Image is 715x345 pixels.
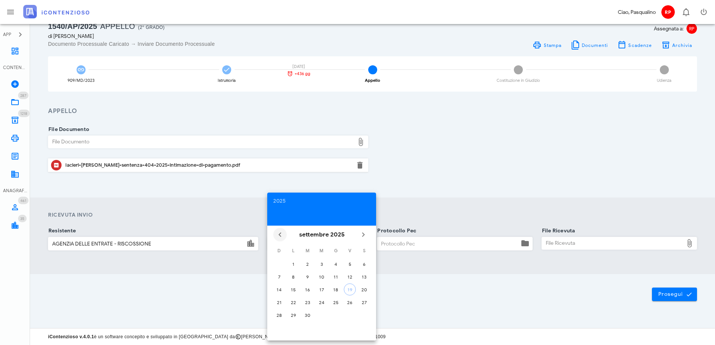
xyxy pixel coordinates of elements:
[686,23,697,34] span: RP
[18,215,27,222] span: Distintivo
[301,309,313,321] button: 30
[48,334,94,339] strong: iContenzioso v.4.0.1
[658,291,691,298] span: Prosegui
[344,300,356,305] div: 26
[20,216,24,221] span: 35
[48,136,355,148] div: File Documento
[288,274,300,280] div: 8
[344,258,356,270] button: 5
[316,271,328,283] button: 10
[273,309,285,321] button: 28
[18,92,29,99] span: Distintivo
[377,237,519,250] input: Protocollo Pec
[65,162,351,168] div: Iacieri-[PERSON_NAME]-sentenza-404-2025-intimazione-di-pagamento.pdf
[358,287,370,292] div: 20
[288,300,300,305] div: 22
[48,237,245,250] input: Resistente
[316,287,328,292] div: 17
[540,227,575,235] label: File Ricevuta
[358,271,370,283] button: 13
[357,228,370,241] button: Il prossimo mese
[288,271,300,283] button: 8
[344,261,356,267] div: 5
[218,78,236,83] div: Istruttoria
[657,78,671,83] div: Udienza
[581,42,608,48] span: Documenti
[677,3,695,21] button: Distintivo
[301,283,313,295] button: 16
[100,22,135,30] span: Appello
[301,261,313,267] div: 2
[288,296,300,308] button: 22
[355,161,364,170] button: Elimina
[330,258,342,270] button: 4
[628,42,652,48] span: Scadenze
[288,309,300,321] button: 29
[330,296,342,308] button: 25
[301,271,313,283] button: 9
[344,283,356,295] button: 19
[543,42,561,48] span: Stampa
[566,40,613,50] button: Documenti
[48,211,697,219] h4: Ricevuta Invio
[273,312,285,318] div: 28
[613,40,657,50] button: Scadenze
[288,312,300,318] div: 29
[316,258,328,270] button: 3
[330,287,342,292] div: 18
[344,287,355,292] div: 19
[288,258,300,270] button: 1
[288,261,300,267] div: 1
[68,78,95,83] div: 909/MD/2023
[46,126,89,133] label: File Documento
[672,42,692,48] span: Archivia
[3,187,27,194] div: ANAGRAFICA
[316,283,328,295] button: 17
[273,271,285,283] button: 7
[48,32,368,40] div: di [PERSON_NAME]
[265,227,294,235] label: Data Invio
[358,274,370,280] div: 13
[344,296,356,308] button: 26
[20,111,27,116] span: 1218
[330,261,342,267] div: 4
[18,110,30,117] span: Distintivo
[138,25,165,30] span: (2° Grado)
[301,244,314,257] th: M
[288,283,300,295] button: 15
[315,244,328,257] th: M
[23,5,89,18] img: logo-text-2x.png
[330,271,342,283] button: 11
[46,227,76,235] label: Resistente
[358,261,370,267] div: 6
[273,300,285,305] div: 21
[48,107,697,116] h3: Appello
[301,287,313,292] div: 16
[358,283,370,295] button: 20
[528,40,566,50] a: Stampa
[365,78,380,83] div: Appello
[652,288,697,301] button: Prosegui
[330,283,342,295] button: 18
[273,199,370,204] div: 2025
[659,3,677,21] button: RP
[301,300,313,305] div: 23
[358,258,370,270] button: 6
[20,93,26,98] span: 287
[20,198,26,203] span: 461
[344,271,356,283] button: 12
[316,296,328,308] button: 24
[301,296,313,308] button: 23
[48,22,97,30] span: 1540/AP/2025
[18,197,29,204] span: Distintivo
[654,25,683,33] span: Assegnata a:
[272,244,286,257] th: D
[286,65,312,69] div: [DATE]
[497,78,540,83] div: Costituzione in Giudizio
[296,227,348,242] button: settembre 2025
[329,244,343,257] th: G
[375,227,416,235] label: Protocollo Pec
[301,312,313,318] div: 30
[273,228,287,241] button: Il mese scorso
[3,64,27,71] div: CONTENZIOSO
